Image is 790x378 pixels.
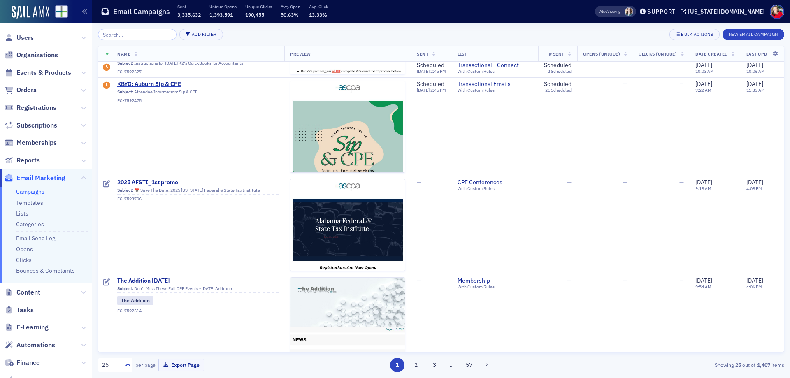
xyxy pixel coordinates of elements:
span: 2:45 PM [430,87,446,93]
span: — [417,277,421,284]
a: Content [5,288,40,297]
span: Subject: [117,60,133,66]
p: Sent [177,4,201,9]
a: CPE Conferences [458,179,532,186]
span: Sent [417,51,428,57]
div: EC-7592475 [117,98,279,103]
img: SailAMX [12,6,49,19]
div: 25 [102,361,120,369]
span: KBYG: Auburn Sip & CPE [117,81,279,88]
div: EC-7592614 [117,308,279,313]
div: Scheduled [544,81,572,88]
span: 190,455 [245,12,264,18]
span: Memberships [16,138,57,147]
div: Draft [103,82,110,90]
div: EC-7593706 [117,196,279,202]
div: 📅 Save The Date! 2025 [US_STATE] Federal & State Tax Institute [117,188,279,195]
span: 3,335,632 [177,12,201,18]
span: 50.63% [281,12,299,18]
span: Subject: [117,188,133,193]
a: New Email Campaign [723,30,784,37]
button: 57 [462,358,476,372]
span: Sarah Lowery [625,7,633,16]
div: Scheduled [544,62,572,69]
button: 3 [428,358,442,372]
span: — [679,277,684,284]
span: — [623,80,627,88]
span: Automations [16,341,55,350]
span: [DATE] [695,277,712,284]
span: [DATE] [695,179,712,186]
time: 10:06 AM [746,69,765,74]
span: Content [16,288,40,297]
time: 9:22 AM [695,87,711,93]
span: Last Updated [746,51,778,57]
a: Email Send Log [16,234,55,242]
a: Lists [16,210,28,217]
span: # Sent [549,51,565,57]
div: Draft [103,180,110,188]
span: [DATE] [746,61,763,69]
span: Name [117,51,130,57]
span: Subject: [117,286,133,291]
strong: 1,407 [755,361,771,369]
div: With Custom Rules [458,69,532,74]
button: Bulk Actions [669,29,719,40]
span: Membership [458,277,532,285]
a: Users [5,33,34,42]
span: — [679,179,684,186]
a: Email Marketing [5,174,65,183]
span: The Addition [DATE] [117,277,279,285]
a: Orders [5,86,37,95]
a: Transactional - Connect [458,62,532,69]
a: Automations [5,341,55,350]
time: 9:54 AM [695,284,711,290]
span: [DATE] [417,87,430,93]
div: Instructions for [DATE] K2's QuickBooks for Accountants [117,60,279,68]
span: Preview [290,51,311,57]
a: Organizations [5,51,58,60]
span: Events & Products [16,68,71,77]
a: View Homepage [49,5,68,19]
div: Attendee Information: Sip & CPE [117,89,279,97]
div: The Addition [117,296,153,305]
span: — [567,277,572,284]
div: With Custom Rules [458,88,532,93]
span: Viewing [599,9,620,14]
div: Draft [103,278,110,287]
div: 2 Scheduled [548,69,572,74]
label: per page [135,361,156,369]
div: 21 Scheduled [545,88,572,93]
span: Profile [770,5,784,19]
span: List [458,51,467,57]
a: 2025 AFSTI_1st promo [117,179,279,186]
h1: Email Campaigns [113,7,170,16]
span: Subject: [117,89,133,95]
a: Finance [5,358,40,367]
a: Opens [16,246,33,253]
span: … [446,361,458,369]
span: E-Learning [16,323,49,332]
a: Categories [16,220,44,228]
a: Templates [16,199,43,206]
span: [DATE] [746,277,763,284]
p: Avg. Click [309,4,328,9]
a: E-Learning [5,323,49,332]
span: 13.33% [309,12,327,18]
span: 1,393,591 [209,12,233,18]
a: Transactional Emails [458,81,532,88]
span: [DATE] [695,80,712,88]
a: Tasks [5,306,34,315]
span: [DATE] [417,69,430,74]
div: Support [647,8,676,15]
span: Orders [16,86,37,95]
button: [US_STATE][DOMAIN_NAME] [681,9,768,14]
button: 2 [409,358,423,372]
img: SailAMX [55,5,68,18]
button: Add Filter [179,29,223,40]
span: Organizations [16,51,58,60]
span: Reports [16,156,40,165]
